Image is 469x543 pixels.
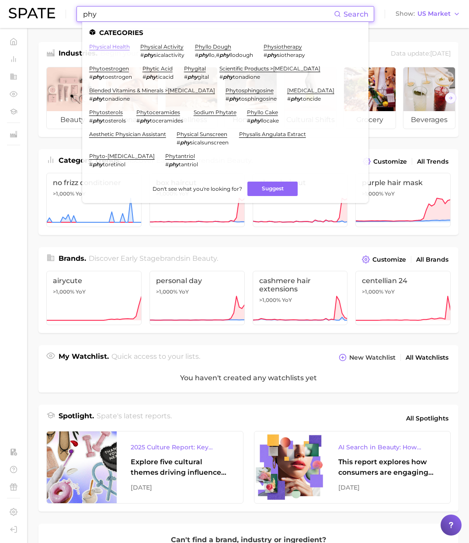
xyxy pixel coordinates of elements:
a: All Trends [415,156,451,168]
span: >1,000% [53,190,74,197]
a: aesthetic physician assistant [89,131,166,137]
a: phytoceramides [136,109,180,116]
span: US Market [417,11,451,16]
a: personal day>1,000% YoY [149,271,245,325]
a: phytantriol [165,153,195,159]
span: # [165,161,169,168]
span: tosphingosine [239,95,277,102]
button: ShowUS Market [393,8,462,20]
span: Category Trends . [59,156,122,165]
a: cashmere hair extensions>1,000% YoY [253,271,348,325]
span: toceramides [150,117,183,124]
span: Customize [372,256,406,263]
span: gital [198,74,209,80]
span: grocery [344,111,396,129]
div: You haven't created any watchlists yet [38,364,459,392]
span: # [264,52,267,58]
span: # [140,52,144,58]
span: llo [208,52,215,58]
span: Customize [373,158,407,165]
span: All Trends [417,158,448,165]
a: phyllo cake [247,109,278,116]
span: All Spotlights [406,413,448,424]
div: Explore five cultural themes driving influence across beauty, food, and pop culture. [131,457,229,478]
span: YoY [76,288,86,295]
div: , [195,52,253,58]
a: airycute>1,000% YoY [46,271,142,325]
em: phy [219,52,229,58]
em: phy [188,74,198,80]
a: phyto-[MEDICAL_DATA] [89,153,155,159]
span: # [226,95,229,102]
a: no frizz conditioner>1,000% YoY [46,173,142,227]
div: [DATE] [131,482,229,493]
span: YoY [282,297,292,304]
span: toretinol [103,161,125,168]
em: phy [140,117,150,124]
a: phytosterols [89,109,123,116]
a: phyllo dough [195,43,231,50]
button: Scroll Right [445,92,456,104]
button: Customize [361,155,409,168]
span: # [177,139,180,146]
span: centellian 24 [362,277,444,285]
a: physical health [89,43,130,50]
em: phy [250,117,261,124]
span: personal day [156,277,238,285]
a: phytoestrogen [89,65,129,72]
div: [DATE] [338,482,437,493]
span: Don't see what you're looking for? [153,186,242,192]
a: phytic acid [142,65,173,72]
span: cashmere hair extensions [259,277,341,293]
span: sicalsunscreen [190,139,229,146]
button: Suggest [247,182,298,196]
a: phygital [184,65,206,72]
a: sodium phytate [194,109,236,116]
button: Customize [360,253,408,266]
a: phytosphingosine [226,87,274,94]
li: Categories [89,29,361,36]
span: # [287,95,291,102]
span: Show [396,11,415,16]
span: tosterols [103,117,126,124]
span: # [136,117,140,124]
span: purple hair mask [362,179,444,187]
span: Discover Early Stage brands in . [89,254,218,263]
em: phy [93,117,103,124]
span: New Watchlist [349,354,396,361]
span: All Brands [416,256,448,263]
span: All Watchlists [406,354,448,361]
a: 2025 Culture Report: Key Themes That Are Shaping Consumer DemandExplore five cultural themes driv... [46,431,243,504]
span: YoY [385,190,395,197]
span: tonadione [103,95,130,102]
img: SPATE [9,8,55,18]
span: YoY [179,288,189,295]
span: tantriol [179,161,198,168]
a: scientific products >[MEDICAL_DATA] [219,65,320,72]
span: # [184,74,188,80]
em: phy [146,74,156,80]
a: physical activity [140,43,184,50]
span: beauty [192,254,217,263]
span: sicalactivity [154,52,184,58]
a: beverages [403,67,455,129]
em: phy [223,74,233,80]
span: # [216,52,219,58]
a: AI Search in Beauty: How Consumers Are Using ChatGPT vs. Google SearchThis report explores how co... [254,431,451,504]
div: 2025 Culture Report: Key Themes That Are Shaping Consumer Demand [131,442,229,452]
em: phy [144,52,154,58]
div: Data update: [DATE] [391,48,451,60]
a: beauty [46,67,99,129]
span: >1,000% [53,288,74,295]
span: >1,000% [362,190,383,197]
span: beauty [47,111,98,129]
h1: My Watchlist. [59,351,109,364]
span: Search [344,10,368,18]
span: # [195,52,198,58]
span: tonadione [233,74,260,80]
span: no frizz conditioner [53,179,135,187]
span: toestrogen [103,74,132,80]
span: YoY [385,288,395,295]
div: AI Search in Beauty: How Consumers Are Using ChatGPT vs. Google Search [338,442,437,452]
span: toncide [301,95,321,102]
